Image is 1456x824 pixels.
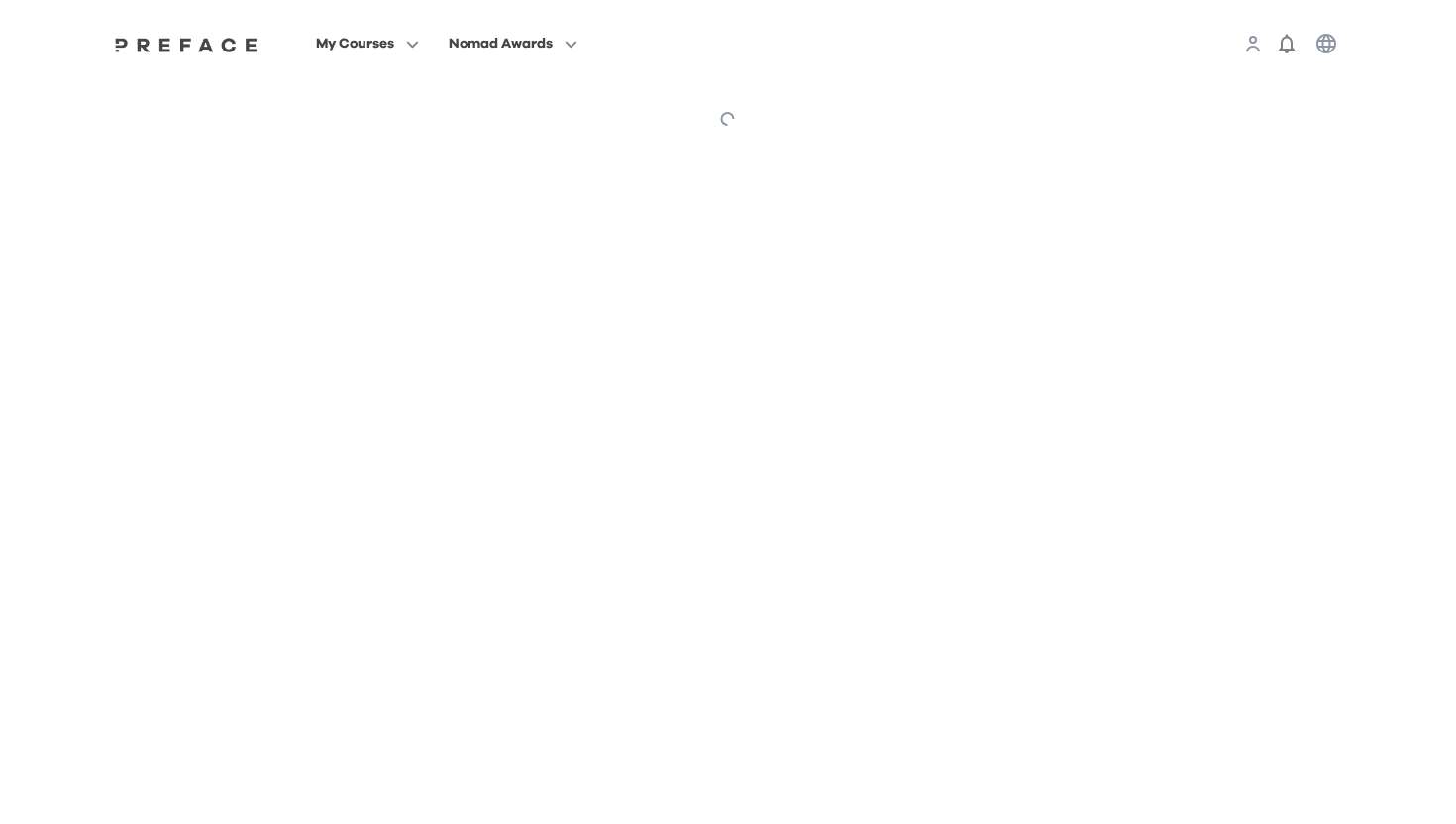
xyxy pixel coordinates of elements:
button: Nomad Awards [443,31,583,56]
button: My Courses [310,31,425,56]
a: Preface Logo [110,36,262,51]
span: My Courses [316,32,394,55]
img: Preface Logo [110,37,262,52]
span: Nomad Awards [449,32,553,55]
